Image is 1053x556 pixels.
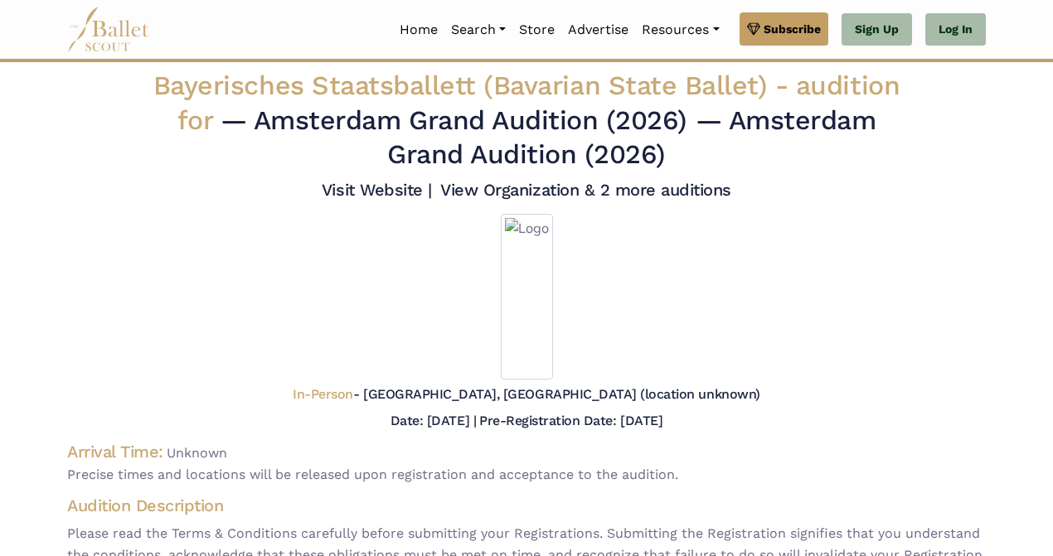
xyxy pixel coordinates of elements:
span: Precise times and locations will be released upon registration and acceptance to the audition. [67,464,986,486]
h5: - [GEOGRAPHIC_DATA], [GEOGRAPHIC_DATA] (location unknown) [293,386,759,404]
span: Subscribe [764,20,821,38]
span: In-Person [293,386,353,402]
span: — Amsterdam Grand Audition (2026) [221,104,687,136]
a: Log In [925,13,986,46]
a: Store [512,12,561,47]
h5: Pre-Registration Date: [DATE] [479,413,662,428]
img: gem.svg [747,20,760,38]
img: Logo [501,214,553,380]
a: Search [444,12,512,47]
h5: Date: [DATE] | [391,413,476,428]
h4: Arrival Time: [67,442,163,462]
a: Sign Up [842,13,912,46]
a: Advertise [561,12,635,47]
span: Bayerisches Staatsballett (Bavarian State Ballet) - [153,70,900,136]
a: Visit Website | [322,180,432,200]
a: View Organization & 2 more auditions [440,180,731,200]
h4: Audition Description [67,495,986,516]
a: Subscribe [740,12,828,46]
a: Resources [635,12,725,47]
a: Home [393,12,444,47]
span: Unknown [167,445,227,461]
span: audition for [177,70,900,136]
